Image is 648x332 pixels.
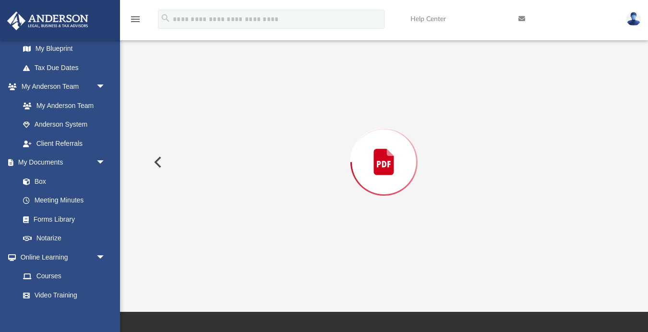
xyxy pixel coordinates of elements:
[13,267,115,286] a: Courses
[96,248,115,267] span: arrow_drop_down
[130,18,141,25] a: menu
[13,191,115,210] a: Meeting Minutes
[130,13,141,25] i: menu
[13,115,115,134] a: Anderson System
[96,77,115,97] span: arrow_drop_down
[13,210,110,229] a: Forms Library
[146,13,622,286] div: Preview
[626,12,641,26] img: User Pic
[7,248,115,267] a: Online Learningarrow_drop_down
[13,58,120,77] a: Tax Due Dates
[4,12,91,30] img: Anderson Advisors Platinum Portal
[13,229,115,248] a: Notarize
[96,153,115,173] span: arrow_drop_down
[7,77,115,96] a: My Anderson Teamarrow_drop_down
[13,172,110,191] a: Box
[13,39,115,59] a: My Blueprint
[13,134,115,153] a: Client Referrals
[160,13,171,24] i: search
[146,149,168,176] button: Previous File
[13,285,110,305] a: Video Training
[13,96,110,115] a: My Anderson Team
[7,153,115,172] a: My Documentsarrow_drop_down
